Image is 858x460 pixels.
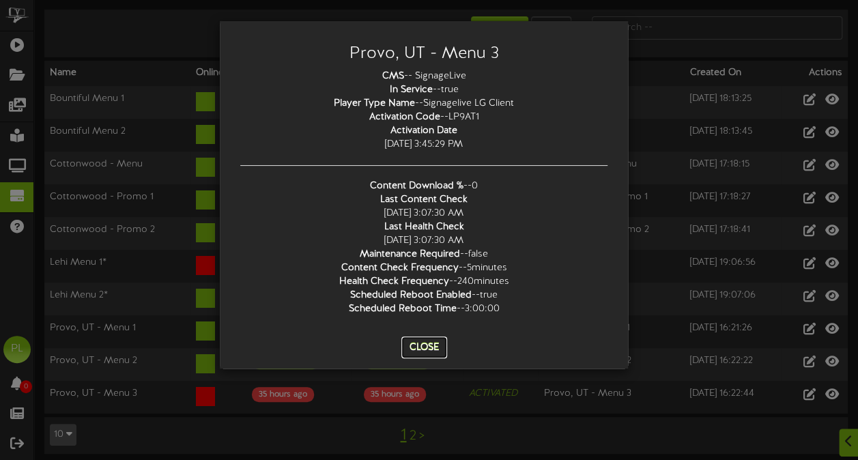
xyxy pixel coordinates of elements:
[380,195,468,205] b: Last Content Check
[384,222,464,232] b: Last Health Check
[390,126,457,136] b: Activation Date
[382,71,404,81] b: CMS
[390,85,433,95] b: In Service
[341,263,459,273] b: Content Check Frequency
[350,290,472,300] b: Scheduled Reboot Enabled
[401,336,447,358] button: Close
[349,304,457,314] b: Scheduled Reboot Time
[230,70,618,316] div: -- SignageLive -- true -- Signagelive LG Client -- LP9AT1 [DATE] 3:45:29 PM -- 0 [DATE] 3:07:30 A...
[339,276,449,287] b: Health Check Frequency
[334,98,415,109] b: Player Type Name
[240,45,607,63] h3: Provo, UT - Menu 3
[370,181,463,191] b: Content Download %
[360,249,460,259] b: Maintenance Required
[369,112,440,122] b: Activation Code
